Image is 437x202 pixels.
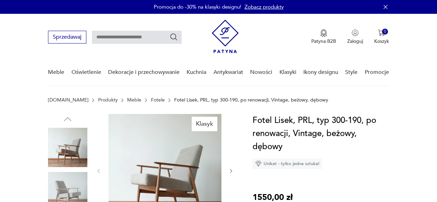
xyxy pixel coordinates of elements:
a: Meble [48,59,64,86]
a: Ikony designu [303,59,338,86]
img: Zdjęcie produktu Fotel Lisek, PRL, typ 300-190, po renowacji, Vintage, beżowy, dębowy [48,128,87,167]
a: Fotele [151,97,165,103]
img: Ikonka użytkownika [352,29,359,36]
img: Ikona medalu [320,29,327,37]
a: Dekoracje i przechowywanie [108,59,180,86]
a: Klasyki [279,59,296,86]
a: Promocje [365,59,389,86]
a: Ikona medaluPatyna B2B [311,29,336,45]
button: Patyna B2B [311,29,336,45]
p: Promocja do -30% na klasyki designu! [154,3,241,10]
img: Ikona diamentu [255,161,262,167]
button: Zaloguj [347,29,363,45]
img: Ikona koszyka [378,29,385,36]
button: 0Koszyk [374,29,389,45]
a: Zobacz produkty [245,3,284,10]
div: Unikat - tylko jedna sztuka! [253,158,322,169]
a: Style [345,59,358,86]
h1: Fotel Lisek, PRL, typ 300-190, po renowacji, Vintage, beżowy, dębowy [253,114,389,153]
a: Antykwariat [213,59,243,86]
button: Sprzedawaj [48,31,86,44]
p: Patyna B2B [311,38,336,45]
a: [DOMAIN_NAME] [48,97,88,103]
a: Oświetlenie [72,59,101,86]
a: Sprzedawaj [48,35,86,40]
a: Meble [127,97,141,103]
button: Szukaj [170,33,178,41]
img: Patyna - sklep z meblami i dekoracjami vintage [212,20,239,53]
a: Produkty [98,97,118,103]
p: Zaloguj [347,38,363,45]
div: Klasyk [192,117,217,131]
a: Nowości [250,59,272,86]
div: 0 [382,29,388,35]
a: Kuchnia [187,59,206,86]
p: Koszyk [374,38,389,45]
p: Fotel Lisek, PRL, typ 300-190, po renowacji, Vintage, beżowy, dębowy [174,97,328,103]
